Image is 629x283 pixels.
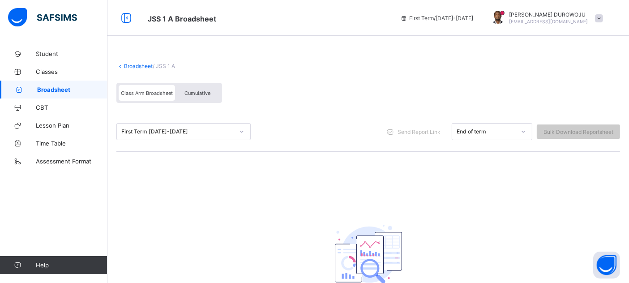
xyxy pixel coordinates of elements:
button: Open asap [593,252,620,279]
span: Class Arm Broadsheet [121,90,173,96]
img: safsims [8,8,77,27]
div: First Term [DATE]-[DATE] [121,129,234,135]
span: [EMAIL_ADDRESS][DOMAIN_NAME] [509,19,588,24]
span: CBT [36,104,107,111]
div: ANTHONYDUROWOJU [482,11,608,26]
span: Bulk Download Reportsheet [543,129,613,135]
span: Classes [36,68,107,75]
span: [PERSON_NAME] DUROWOJU [509,11,588,18]
span: Broadsheet [37,86,107,93]
span: Lesson Plan [36,122,107,129]
span: Class Arm Broadsheet [148,14,216,23]
span: Send Report Link [398,129,441,135]
span: / JSS 1 A [153,63,175,69]
span: Help [36,262,107,269]
span: Assessment Format [36,158,107,165]
span: session/term information [400,15,473,21]
span: Time Table [36,140,107,147]
span: Student [36,50,107,57]
a: Broadsheet [124,63,153,69]
div: End of term [457,129,516,135]
span: Cumulative [184,90,210,96]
